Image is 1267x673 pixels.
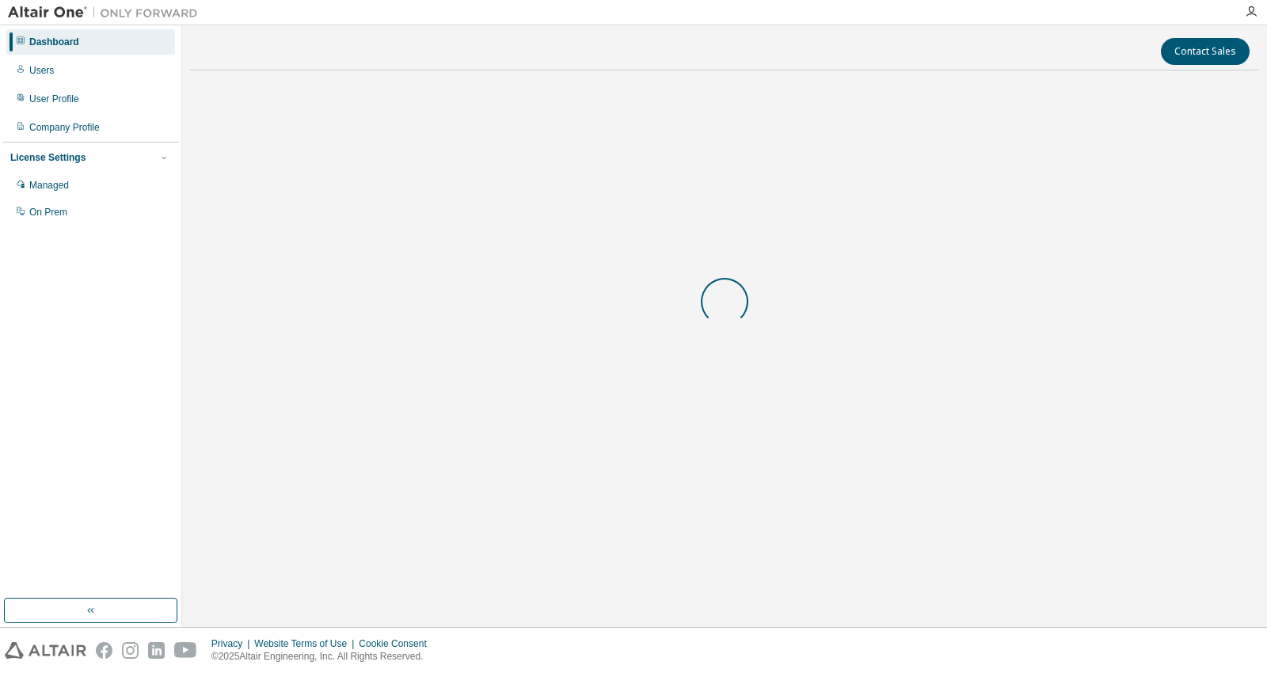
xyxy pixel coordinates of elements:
img: youtube.svg [174,642,197,659]
img: linkedin.svg [148,642,165,659]
div: License Settings [10,151,86,164]
img: altair_logo.svg [5,642,86,659]
div: Managed [29,179,69,192]
img: instagram.svg [122,642,139,659]
div: On Prem [29,206,67,219]
div: Users [29,64,54,77]
div: Company Profile [29,121,100,134]
button: Contact Sales [1161,38,1250,65]
div: Dashboard [29,36,79,48]
p: © 2025 Altair Engineering, Inc. All Rights Reserved. [211,650,436,663]
img: Altair One [8,5,206,21]
div: Cookie Consent [359,637,436,650]
div: Privacy [211,637,254,650]
img: facebook.svg [96,642,112,659]
div: Website Terms of Use [254,637,359,650]
div: User Profile [29,93,79,105]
